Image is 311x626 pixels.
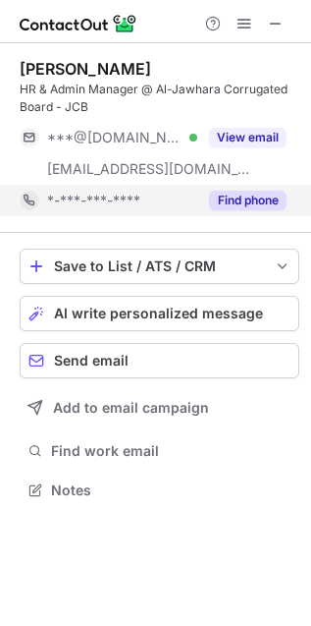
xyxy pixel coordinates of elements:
button: Send email [20,343,299,378]
button: Reveal Button [209,128,286,147]
img: ContactOut v5.3.10 [20,12,137,35]
span: ***@[DOMAIN_NAME] [47,129,182,146]
span: Send email [54,353,129,369]
span: Notes [51,482,291,499]
button: Find work email [20,437,299,465]
span: Find work email [51,442,291,460]
span: Add to email campaign [53,400,209,416]
button: Notes [20,477,299,504]
button: Add to email campaign [20,390,299,426]
div: Save to List / ATS / CRM [54,258,265,274]
button: save-profile-one-click [20,249,299,284]
span: [EMAIL_ADDRESS][DOMAIN_NAME] [47,160,251,178]
button: Reveal Button [209,191,286,210]
div: HR & Admin Manager @ Al-Jawhara Corrugated Board - JCB [20,81,299,116]
button: AI write personalized message [20,296,299,331]
span: AI write personalized message [54,306,263,321]
div: [PERSON_NAME] [20,59,151,79]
